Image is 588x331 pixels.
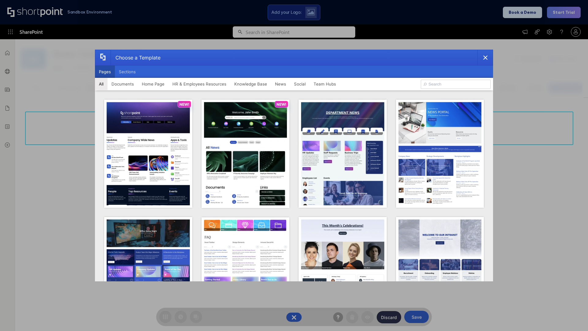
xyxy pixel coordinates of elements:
button: Sections [115,66,140,78]
p: NEW! [179,102,189,107]
button: Documents [107,78,138,90]
button: Team Hubs [310,78,340,90]
div: Choose a Template [111,50,160,65]
iframe: Chat Widget [557,302,588,331]
button: HR & Employees Resources [168,78,230,90]
button: All [95,78,107,90]
button: Home Page [138,78,168,90]
button: Social [290,78,310,90]
div: template selector [95,50,493,281]
p: NEW! [277,102,286,107]
button: Pages [95,66,115,78]
input: Search [421,80,491,89]
button: News [271,78,290,90]
button: Knowledge Base [230,78,271,90]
